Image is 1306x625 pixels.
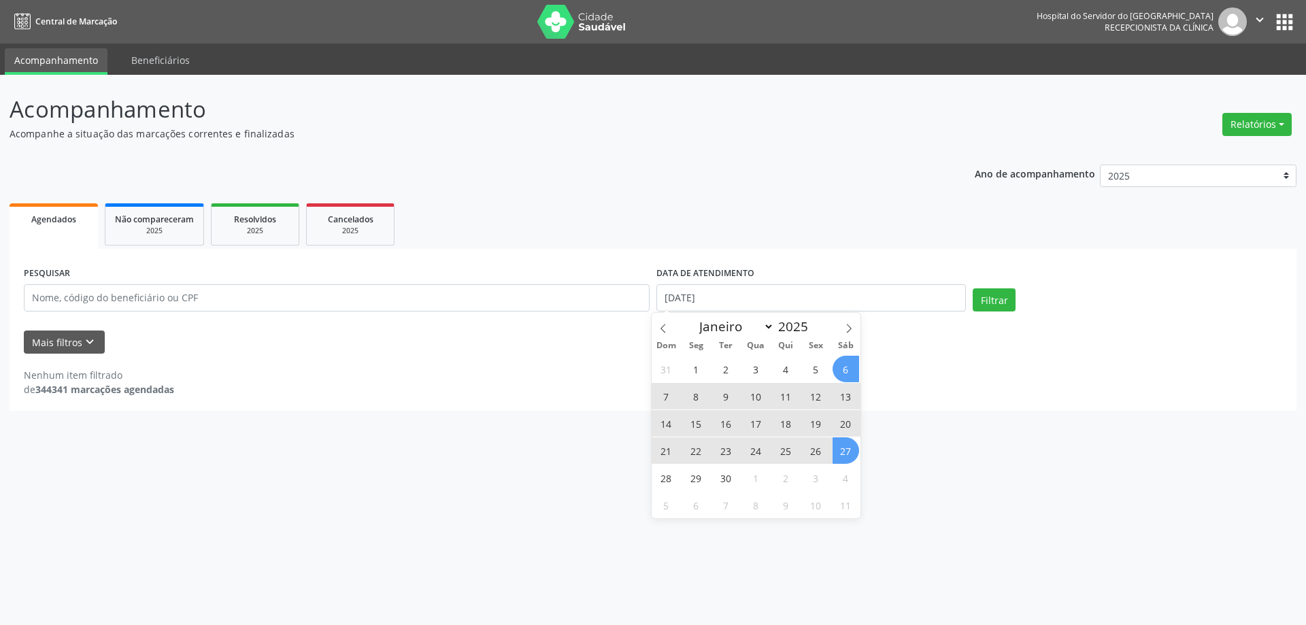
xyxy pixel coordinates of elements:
[713,410,739,437] span: Setembro 16, 2025
[653,492,680,518] span: Outubro 5, 2025
[973,288,1016,311] button: Filtrar
[24,284,650,311] input: Nome, código do beneficiário ou CPF
[653,437,680,464] span: Setembro 21, 2025
[741,341,771,350] span: Qua
[803,383,829,409] span: Setembro 12, 2025
[713,464,739,491] span: Setembro 30, 2025
[35,16,117,27] span: Central de Marcação
[833,410,859,437] span: Setembro 20, 2025
[833,464,859,491] span: Outubro 4, 2025
[771,341,801,350] span: Qui
[1252,12,1267,27] i: 
[656,284,966,311] input: Selecione um intervalo
[122,48,199,72] a: Beneficiários
[10,92,910,126] p: Acompanhamento
[831,341,860,350] span: Sáb
[773,383,799,409] span: Setembro 11, 2025
[653,410,680,437] span: Setembro 14, 2025
[653,356,680,382] span: Agosto 31, 2025
[743,356,769,382] span: Setembro 3, 2025
[328,214,373,225] span: Cancelados
[803,464,829,491] span: Outubro 3, 2025
[24,331,105,354] button: Mais filtroskeyboard_arrow_down
[743,492,769,518] span: Outubro 8, 2025
[774,318,819,335] input: Year
[24,368,174,382] div: Nenhum item filtrado
[711,341,741,350] span: Ter
[1247,7,1273,36] button: 
[743,383,769,409] span: Setembro 10, 2025
[743,437,769,464] span: Setembro 24, 2025
[713,437,739,464] span: Setembro 23, 2025
[833,437,859,464] span: Setembro 27, 2025
[803,492,829,518] span: Outubro 10, 2025
[35,383,174,396] strong: 344341 marcações agendadas
[683,492,709,518] span: Outubro 6, 2025
[833,356,859,382] span: Setembro 6, 2025
[773,410,799,437] span: Setembro 18, 2025
[683,383,709,409] span: Setembro 8, 2025
[82,335,97,350] i: keyboard_arrow_down
[1218,7,1247,36] img: img
[221,226,289,236] div: 2025
[115,226,194,236] div: 2025
[5,48,107,75] a: Acompanhamento
[713,356,739,382] span: Setembro 2, 2025
[803,437,829,464] span: Setembro 26, 2025
[801,341,831,350] span: Sex
[773,437,799,464] span: Setembro 25, 2025
[31,214,76,225] span: Agendados
[833,492,859,518] span: Outubro 11, 2025
[803,356,829,382] span: Setembro 5, 2025
[773,464,799,491] span: Outubro 2, 2025
[316,226,384,236] div: 2025
[653,464,680,491] span: Setembro 28, 2025
[743,464,769,491] span: Outubro 1, 2025
[713,492,739,518] span: Outubro 7, 2025
[773,492,799,518] span: Outubro 9, 2025
[773,356,799,382] span: Setembro 4, 2025
[683,437,709,464] span: Setembro 22, 2025
[115,214,194,225] span: Não compareceram
[234,214,276,225] span: Resolvidos
[681,341,711,350] span: Seg
[693,317,775,336] select: Month
[653,383,680,409] span: Setembro 7, 2025
[652,341,682,350] span: Dom
[1105,22,1213,33] span: Recepcionista da clínica
[683,464,709,491] span: Setembro 29, 2025
[24,382,174,396] div: de
[743,410,769,437] span: Setembro 17, 2025
[803,410,829,437] span: Setembro 19, 2025
[1037,10,1213,22] div: Hospital do Servidor do [GEOGRAPHIC_DATA]
[683,356,709,382] span: Setembro 1, 2025
[975,165,1095,182] p: Ano de acompanhamento
[833,383,859,409] span: Setembro 13, 2025
[24,263,70,284] label: PESQUISAR
[1273,10,1296,34] button: apps
[10,10,117,33] a: Central de Marcação
[713,383,739,409] span: Setembro 9, 2025
[683,410,709,437] span: Setembro 15, 2025
[656,263,754,284] label: DATA DE ATENDIMENTO
[1222,113,1292,136] button: Relatórios
[10,126,910,141] p: Acompanhe a situação das marcações correntes e finalizadas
